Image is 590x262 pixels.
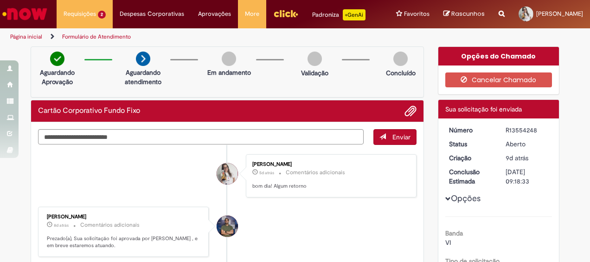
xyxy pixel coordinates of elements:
[10,33,42,40] a: Página inicial
[54,223,69,228] time: 23/09/2025 10:18:31
[1,5,49,23] img: ServiceNow
[38,107,140,115] h2: Cartão Corporativo Fundo Fixo Histórico de tíquete
[506,153,549,163] div: 22/09/2025 10:35:35
[120,9,184,19] span: Despesas Corporativas
[506,139,549,149] div: Aberto
[301,68,328,78] p: Validação
[54,223,69,228] span: 8d atrás
[443,10,485,19] a: Rascunhos
[259,170,274,176] span: 5d atrás
[259,170,274,176] time: 26/09/2025 07:41:30
[136,52,150,66] img: arrow-next.png
[386,68,416,78] p: Concluído
[286,169,345,177] small: Comentários adicionais
[442,139,499,149] dt: Status
[38,129,364,144] textarea: Digite sua mensagem aqui...
[47,235,201,249] p: Prezado(a), Sua solicitação foi aprovada por [PERSON_NAME] , e em breve estaremos atuando.
[252,183,407,190] p: bom dia! Algum retorno
[506,154,528,162] time: 22/09/2025 10:35:35
[442,153,499,163] dt: Criação
[47,214,201,220] div: [PERSON_NAME]
[445,72,552,87] button: Cancelar Chamado
[506,167,549,186] div: [DATE] 09:18:33
[451,9,485,18] span: Rascunhos
[393,52,408,66] img: img-circle-grey.png
[536,10,583,18] span: [PERSON_NAME]
[217,163,238,184] div: Fabiana Wesz Righes
[207,68,251,77] p: Em andamento
[222,52,236,66] img: img-circle-grey.png
[438,47,559,65] div: Opções do Chamado
[121,68,166,86] p: Aguardando atendimento
[445,238,451,247] span: VI
[442,125,499,135] dt: Número
[373,129,417,145] button: Enviar
[312,9,366,20] div: Padroniza
[392,133,410,141] span: Enviar
[445,229,463,237] b: Banda
[62,33,131,40] a: Formulário de Atendimento
[442,167,499,186] dt: Conclusão Estimada
[35,68,80,86] p: Aguardando Aprovação
[506,125,549,135] div: R13554248
[404,105,417,117] button: Adicionar anexos
[404,9,430,19] span: Favoritos
[198,9,231,19] span: Aprovações
[343,9,366,20] p: +GenAi
[445,105,522,113] span: Sua solicitação foi enviada
[98,11,106,19] span: 2
[64,9,96,19] span: Requisições
[80,221,140,229] small: Comentários adicionais
[217,216,238,237] div: Pedro Segadas Figueiredo
[50,52,64,66] img: check-circle-green.png
[7,28,386,46] ul: Trilhas de página
[506,154,528,162] span: 9d atrás
[245,9,259,19] span: More
[273,7,298,20] img: click_logo_yellow_360x200.png
[308,52,322,66] img: img-circle-grey.png
[252,162,407,167] div: [PERSON_NAME]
